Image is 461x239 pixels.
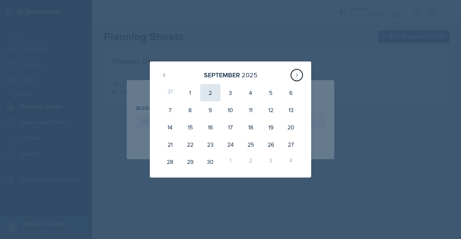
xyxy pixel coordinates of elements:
div: 13 [281,101,301,119]
div: 12 [261,101,281,119]
div: 4 [241,84,261,101]
div: 23 [200,136,220,153]
div: 2 [241,153,261,170]
div: 19 [261,119,281,136]
div: 21 [160,136,180,153]
div: 10 [220,101,241,119]
div: 18 [241,119,261,136]
div: September [204,70,240,80]
div: 29 [180,153,200,170]
div: 16 [200,119,220,136]
div: 15 [180,119,200,136]
div: 3 [261,153,281,170]
div: 25 [241,136,261,153]
div: 2 [200,84,220,101]
div: 11 [241,101,261,119]
div: 31 [160,84,180,101]
div: 6 [281,84,301,101]
div: 8 [180,101,200,119]
div: 7 [160,101,180,119]
div: 17 [220,119,241,136]
div: 4 [281,153,301,170]
div: 9 [200,101,220,119]
div: 3 [220,84,241,101]
div: 14 [160,119,180,136]
div: 22 [180,136,200,153]
div: 2025 [242,70,258,80]
div: 5 [261,84,281,101]
div: 27 [281,136,301,153]
div: 20 [281,119,301,136]
div: 1 [180,84,200,101]
div: 1 [220,153,241,170]
div: 30 [200,153,220,170]
div: 28 [160,153,180,170]
div: 26 [261,136,281,153]
div: 24 [220,136,241,153]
